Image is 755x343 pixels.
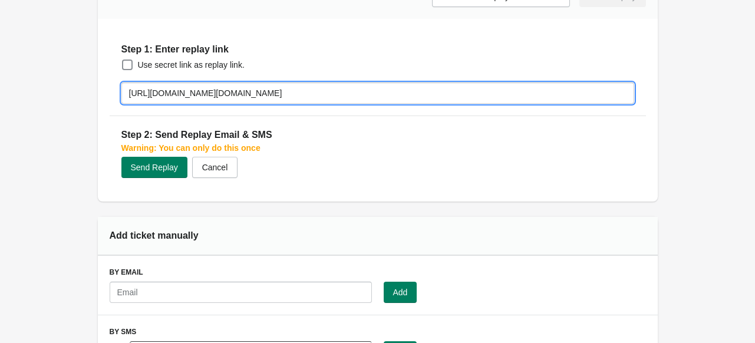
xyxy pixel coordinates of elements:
button: Add [384,282,417,303]
button: Cancel [192,157,238,178]
span: Add [393,288,408,297]
input: https://replay-url.com [121,83,634,104]
span: Send Replay [131,163,178,172]
input: Email [110,282,372,303]
h3: By SMS [110,327,646,337]
div: Add ticket manually [110,229,271,243]
span: Use secret link as replay link. [138,59,245,71]
h3: By Email [110,268,646,277]
h2: Step 2: Send Replay Email & SMS [121,128,634,142]
button: Send Replay [121,157,187,178]
span: Cancel [202,163,228,172]
p: Warning: You can only do this once [121,142,634,154]
h2: Step 1: Enter replay link [121,42,634,57]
